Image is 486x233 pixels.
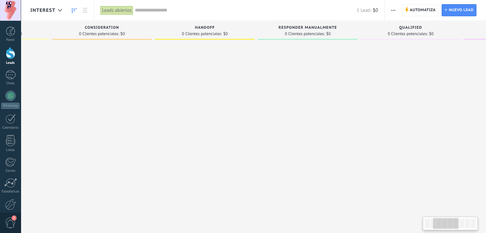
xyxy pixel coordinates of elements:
span: $0 [223,32,228,36]
div: Consideration [55,26,149,31]
span: $0 [429,32,434,36]
span: 1 Lead: [357,7,371,13]
span: 2 [12,215,17,221]
span: Nuevo lead [449,4,474,16]
span: $0 [373,7,378,13]
div: Qualified [364,26,457,31]
span: Automatiza [410,4,436,16]
div: Leads [1,61,20,65]
div: Listas [1,148,20,152]
div: Estadísticas [1,190,20,194]
span: $0 [120,32,125,36]
div: Leads abiertos [100,6,133,15]
span: Consideration [85,26,119,30]
span: Interest [30,7,55,13]
span: 0 Clientes potenciales: [79,32,119,36]
div: Handoff [158,26,251,31]
span: Handoff [195,26,215,30]
span: $0 [326,32,331,36]
div: Calendario [1,126,20,130]
div: Panel [1,38,20,42]
a: Nuevo lead [442,4,476,16]
span: Responder manualmente [279,26,337,30]
div: Chats [1,81,20,86]
span: 0 Clientes potenciales: [285,32,325,36]
div: WhatsApp [1,103,19,109]
div: Responder manualmente [261,26,354,31]
span: 0 Clientes potenciales: [388,32,428,36]
span: 0 Clientes potenciales: [182,32,222,36]
div: Correo [1,169,20,173]
a: Automatiza [402,4,438,16]
span: Qualified [399,26,422,30]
